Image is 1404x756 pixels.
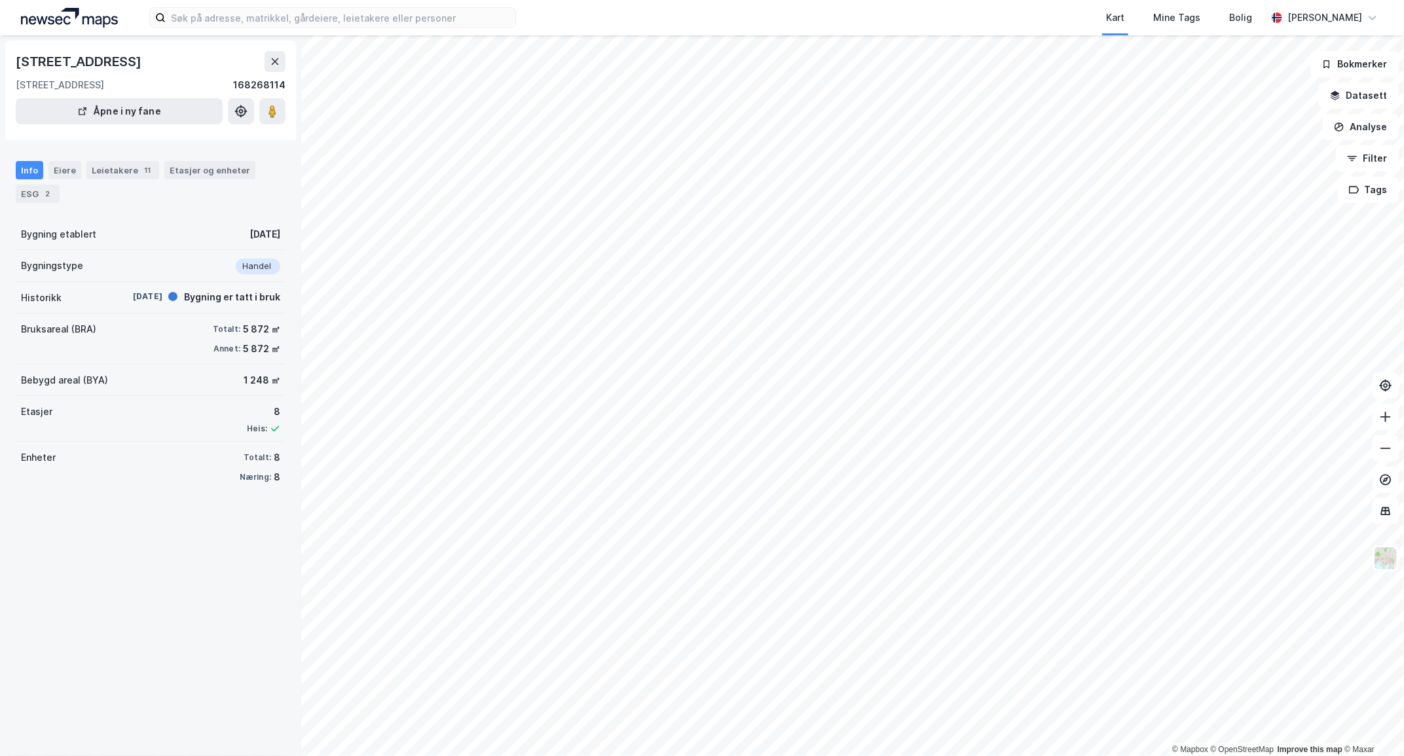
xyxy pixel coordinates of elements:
div: Næring: [240,472,271,482]
div: Kontrollprogram for chat [1339,693,1404,756]
div: 5 872 ㎡ [243,321,280,337]
input: Søk på adresse, matrikkel, gårdeiere, leietakere eller personer [166,8,515,27]
div: Enheter [21,450,56,465]
div: Etasjer [21,404,52,420]
div: Bolig [1229,10,1252,26]
div: Info [16,161,43,179]
div: [STREET_ADDRESS] [16,77,104,93]
div: Mine Tags [1153,10,1200,26]
button: Tags [1338,177,1399,203]
div: Bygningstype [21,258,83,274]
a: Mapbox [1172,745,1208,754]
div: Annet: [213,344,240,354]
div: 8 [274,450,280,465]
div: Bebygd areal (BYA) [21,372,108,388]
a: Improve this map [1278,745,1342,754]
div: Bygning er tatt i bruk [184,289,280,305]
div: Bruksareal (BRA) [21,321,96,337]
iframe: Chat Widget [1339,693,1404,756]
div: 11 [141,164,154,177]
button: Analyse [1323,114,1399,140]
div: Leietakere [86,161,159,179]
div: Kart [1106,10,1124,26]
div: 8 [274,469,280,485]
img: Z [1373,546,1398,571]
button: Åpne i ny fane [16,98,223,124]
div: Heis: [247,423,267,434]
div: [DATE] [110,291,162,302]
div: 168268114 [233,77,286,93]
div: 1 248 ㎡ [244,372,280,388]
div: Historikk [21,290,62,306]
div: Eiere [48,161,81,179]
button: Bokmerker [1310,51,1399,77]
a: OpenStreetMap [1211,745,1274,754]
button: Filter [1336,145,1399,171]
div: 8 [247,404,280,420]
div: Totalt: [213,324,240,334]
div: Bygning etablert [21,226,96,242]
button: Datasett [1319,82,1399,109]
div: ESG [16,185,60,203]
div: [PERSON_NAME] [1287,10,1362,26]
div: 2 [41,187,54,200]
div: Totalt: [244,452,271,463]
img: logo.a4113a55bc3d86da70a041830d287a7e.svg [21,8,118,27]
div: Etasjer og enheter [170,164,250,176]
div: [STREET_ADDRESS] [16,51,144,72]
div: [DATE] [249,226,280,242]
div: 5 872 ㎡ [243,341,280,357]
